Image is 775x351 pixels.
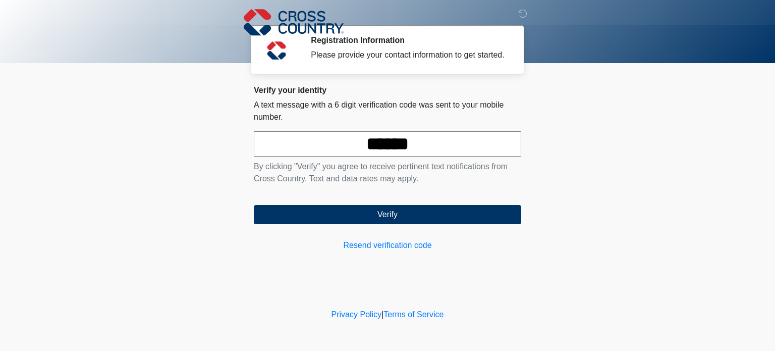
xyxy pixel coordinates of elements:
img: Agent Avatar [261,35,292,66]
a: Terms of Service [383,310,444,319]
p: By clicking "Verify" you agree to receive pertinent text notifications from Cross Country. Text a... [254,161,521,185]
button: Verify [254,205,521,224]
p: A text message with a 6 digit verification code was sent to your mobile number. [254,99,521,123]
a: Resend verification code [254,239,521,252]
a: Privacy Policy [331,310,382,319]
img: Cross Country Logo [244,8,344,37]
h2: Verify your identity [254,85,521,95]
div: Please provide your contact information to get started. [311,49,506,61]
a: | [381,310,383,319]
